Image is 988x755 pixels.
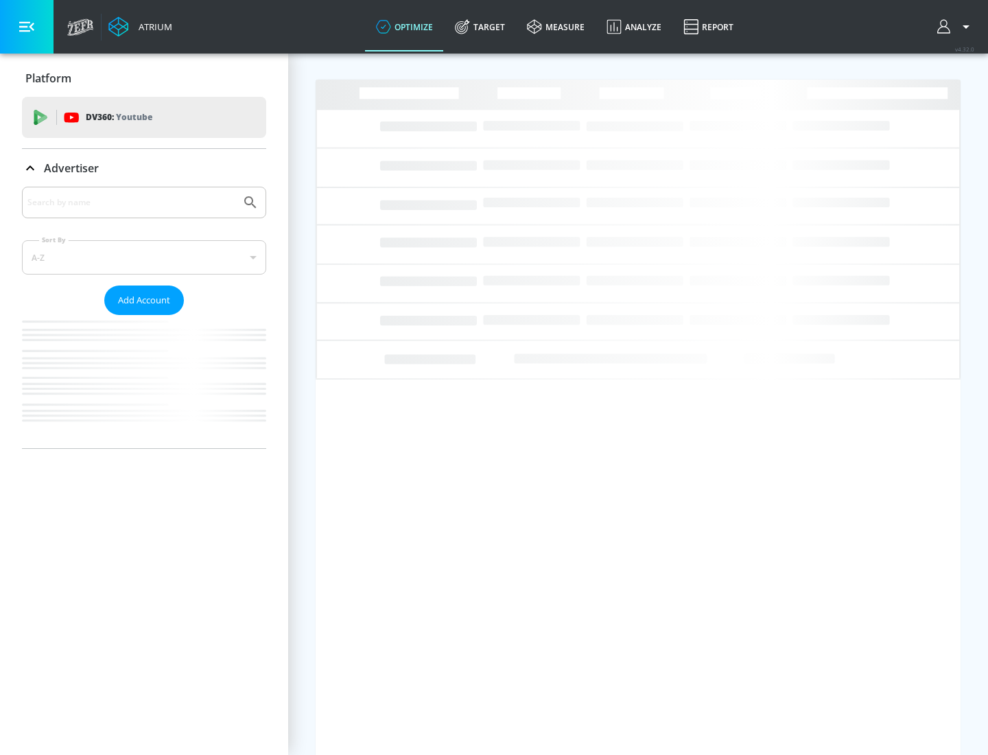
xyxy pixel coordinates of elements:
nav: list of Advertiser [22,315,266,448]
a: measure [516,2,596,51]
p: Platform [25,71,71,86]
div: Advertiser [22,187,266,448]
div: A-Z [22,240,266,275]
a: Report [672,2,744,51]
input: Search by name [27,194,235,211]
span: v 4.32.0 [955,45,974,53]
p: Advertiser [44,161,99,176]
p: DV360: [86,110,152,125]
a: Atrium [108,16,172,37]
div: Atrium [133,21,172,33]
label: Sort By [39,235,69,244]
div: Platform [22,59,266,97]
button: Add Account [104,286,184,315]
div: DV360: Youtube [22,97,266,138]
p: Youtube [116,110,152,124]
div: Advertiser [22,149,266,187]
span: Add Account [118,292,170,308]
a: Target [444,2,516,51]
a: optimize [365,2,444,51]
a: Analyze [596,2,672,51]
